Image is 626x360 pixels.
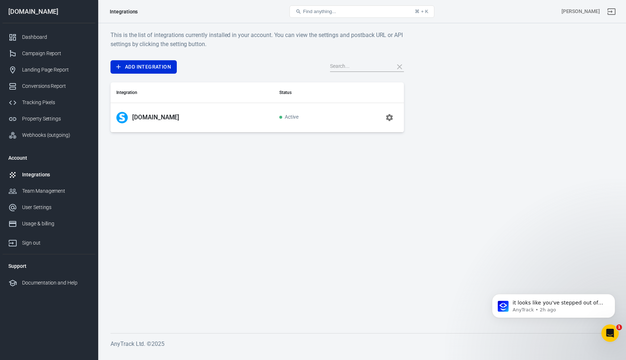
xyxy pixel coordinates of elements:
[481,279,626,340] iframe: Intercom notifications message
[22,66,89,74] div: Landing Page Report
[303,9,336,14] span: Find anything...
[279,114,299,120] span: Active
[22,220,89,228] div: Usage & billing
[562,8,600,15] div: Account id: VicIO3n3
[616,324,622,330] span: 1
[3,62,95,78] a: Landing Page Report
[3,111,95,127] a: Property Settings
[3,78,95,94] a: Conversions Report
[3,94,95,111] a: Tracking Pixels
[3,45,95,62] a: Campaign Report
[110,8,138,15] div: Integrations
[415,9,428,14] div: ⌘ + K
[22,99,89,106] div: Tracking Pixels
[3,29,95,45] a: Dashboard
[22,115,89,123] div: Property Settings
[110,82,274,103] th: Integration
[22,187,89,195] div: Team Management
[22,204,89,211] div: User Settings
[22,171,89,179] div: Integrations
[3,199,95,216] a: User Settings
[3,257,95,275] li: Support
[132,114,179,121] p: [DOMAIN_NAME]
[289,5,434,18] button: Find anything...⌘ + K
[22,239,89,247] div: Sign out
[110,339,613,348] h6: AnyTrack Ltd. © 2025
[330,62,388,71] input: Search...
[116,112,128,123] img: Systeme.io
[3,232,95,251] a: Sign out
[110,30,404,49] h6: This is the list of integrations currently installed in your account. You can view the settings a...
[3,8,95,15] div: [DOMAIN_NAME]
[22,50,89,57] div: Campaign Report
[3,183,95,199] a: Team Management
[22,82,89,90] div: Conversions Report
[3,167,95,183] a: Integrations
[110,60,177,74] a: Add Integration
[274,82,341,103] th: Status
[601,324,619,342] iframe: Intercom live chat
[22,131,89,139] div: Webhooks (outgoing)
[603,3,620,20] a: Sign out
[3,149,95,167] li: Account
[22,33,89,41] div: Dashboard
[3,216,95,232] a: Usage & billing
[22,279,89,287] div: Documentation and Help
[3,127,95,143] a: Webhooks (outgoing)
